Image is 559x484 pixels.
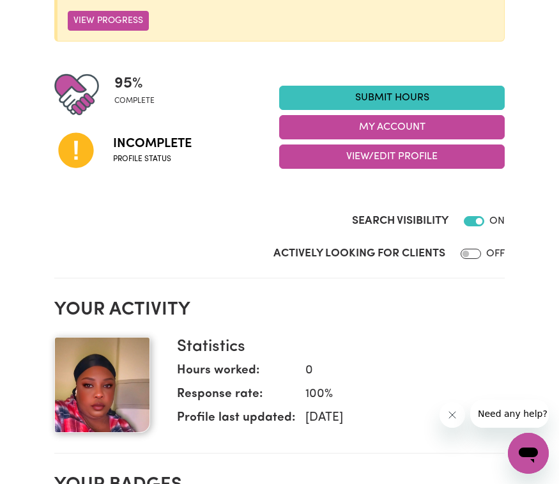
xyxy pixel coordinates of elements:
iframe: Message from company [470,400,549,428]
iframe: Close message [440,402,465,428]
a: Submit Hours [279,86,505,110]
dt: Hours worked: [177,362,295,386]
span: OFF [486,249,505,259]
dt: Profile last updated: [177,409,295,433]
div: Profile completeness: 95% [114,72,165,117]
img: Your profile picture [54,337,150,433]
dd: [DATE] [295,409,494,428]
dd: 0 [295,362,494,380]
span: complete [114,95,155,107]
span: 95 % [114,72,155,95]
label: Actively Looking for Clients [273,246,445,262]
button: View Progress [68,11,149,31]
span: Incomplete [113,134,192,153]
button: My Account [279,115,505,139]
iframe: Button to launch messaging window [508,433,549,474]
label: Search Visibility [352,213,448,230]
dt: Response rate: [177,386,295,409]
dd: 100 % [295,386,494,404]
h3: Statistics [177,337,494,357]
span: ON [489,216,505,226]
h2: Your activity [54,299,505,322]
span: Profile status [113,153,192,165]
button: View/Edit Profile [279,144,505,169]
